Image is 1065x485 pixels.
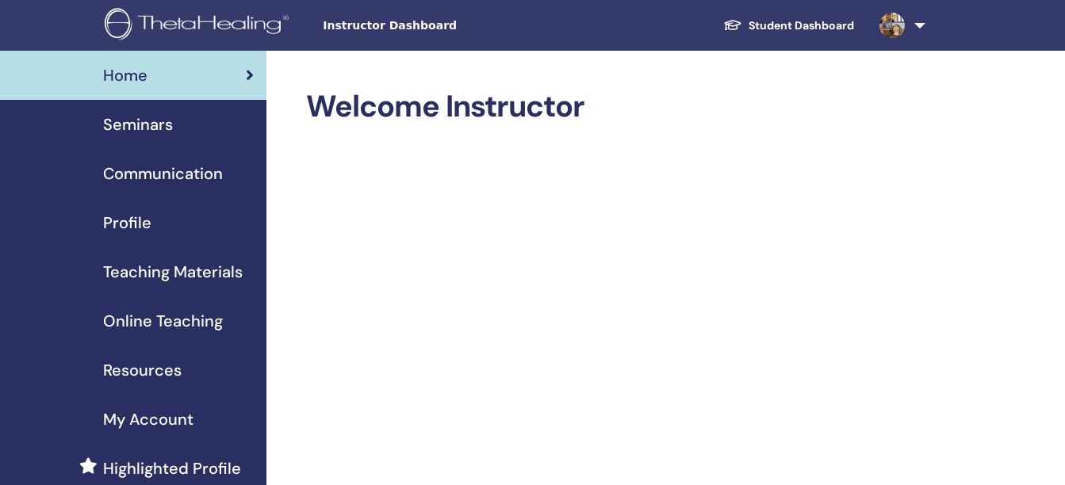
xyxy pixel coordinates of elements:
[103,113,173,136] span: Seminars
[103,260,243,284] span: Teaching Materials
[723,18,742,32] img: graduation-cap-white.svg
[711,11,867,40] a: Student Dashboard
[105,8,294,44] img: logo.png
[879,13,905,38] img: default.jpg
[323,17,561,34] span: Instructor Dashboard
[103,309,223,333] span: Online Teaching
[103,456,241,480] span: Highlighted Profile
[103,162,223,185] span: Communication
[306,89,922,125] h2: Welcome Instructor
[103,211,151,235] span: Profile
[103,407,193,431] span: My Account
[103,358,182,382] span: Resources
[103,63,147,87] span: Home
